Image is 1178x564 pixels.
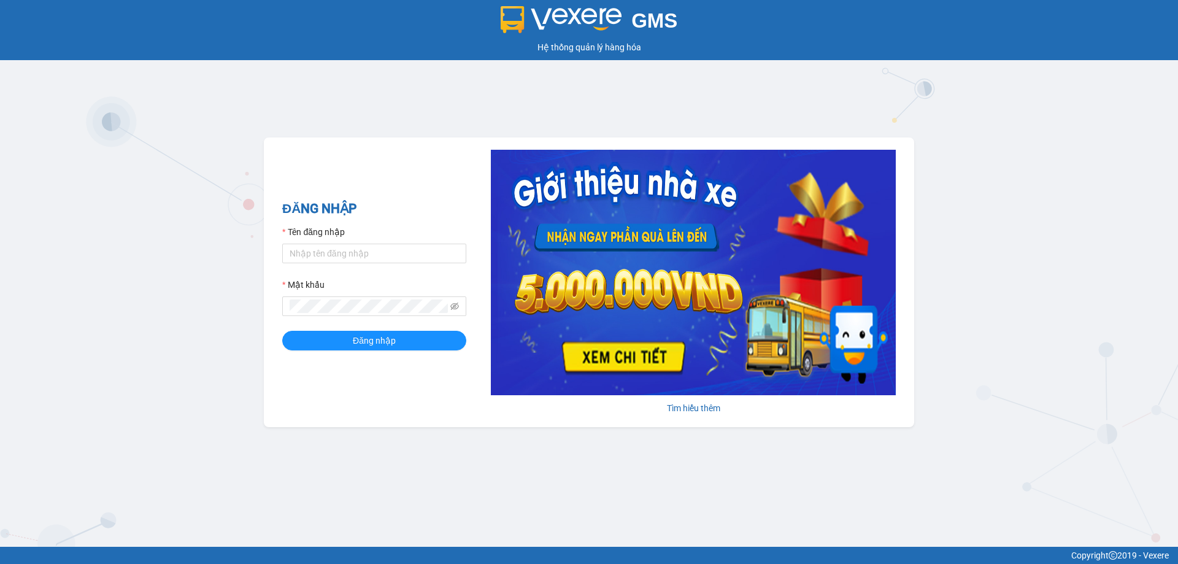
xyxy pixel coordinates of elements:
input: Mật khẩu [290,299,448,313]
div: Tìm hiểu thêm [491,401,896,415]
div: Copyright 2019 - Vexere [9,549,1169,562]
label: Mật khẩu [282,278,325,292]
input: Tên đăng nhập [282,244,466,263]
span: eye-invisible [450,302,459,311]
img: logo 2 [501,6,622,33]
img: banner-0 [491,150,896,395]
span: copyright [1109,551,1117,560]
h2: ĐĂNG NHẬP [282,199,466,219]
a: GMS [501,18,678,28]
span: Đăng nhập [353,334,396,347]
span: GMS [631,9,677,32]
label: Tên đăng nhập [282,225,345,239]
button: Đăng nhập [282,331,466,350]
div: Hệ thống quản lý hàng hóa [3,41,1175,54]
